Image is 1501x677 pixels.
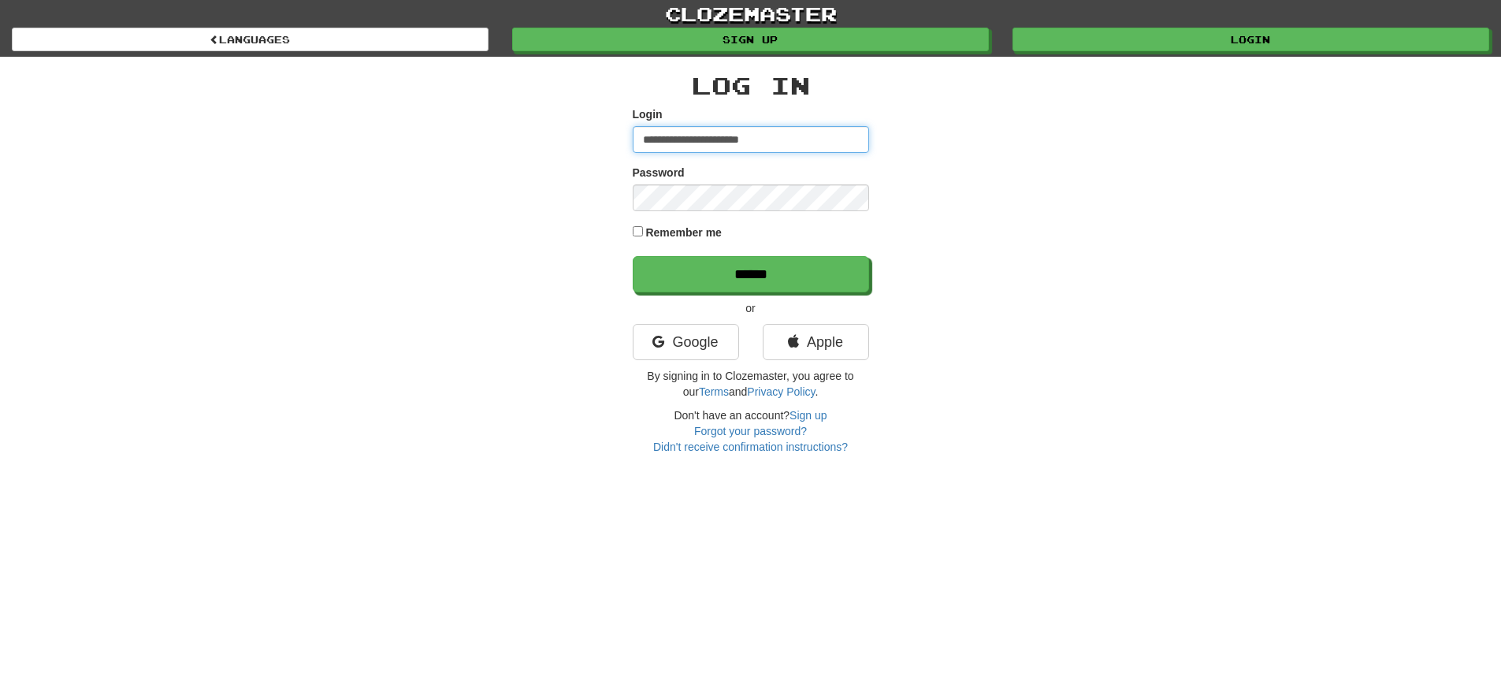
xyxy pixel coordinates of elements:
p: By signing in to Clozemaster, you agree to our and . [633,368,869,400]
label: Login [633,106,663,122]
a: Google [633,324,739,360]
a: Sign up [512,28,989,51]
a: Terms [699,385,729,398]
label: Remember me [645,225,722,240]
a: Privacy Policy [747,385,815,398]
a: Languages [12,28,489,51]
a: Login [1012,28,1489,51]
a: Forgot your password? [694,425,807,437]
a: Apple [763,324,869,360]
p: or [633,300,869,316]
div: Don't have an account? [633,407,869,455]
a: Didn't receive confirmation instructions? [653,441,848,453]
label: Password [633,165,685,180]
h2: Log In [633,73,869,99]
a: Sign up [790,409,827,422]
